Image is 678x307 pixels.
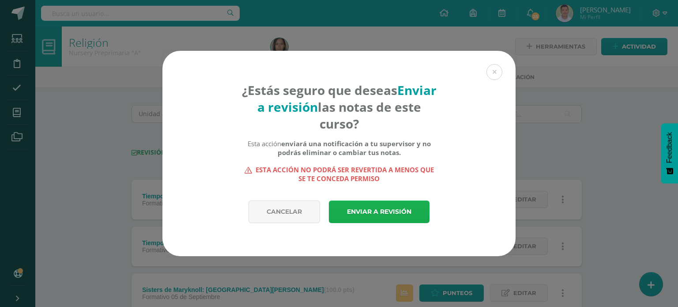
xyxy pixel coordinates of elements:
[241,165,437,183] strong: Esta acción no podrá ser revertida a menos que se te conceda permiso
[661,123,678,183] button: Feedback - Mostrar encuesta
[486,64,502,80] button: Close (Esc)
[257,82,437,115] strong: Enviar a revisión
[249,201,320,223] a: Cancelar
[666,132,674,163] span: Feedback
[329,201,429,223] a: Enviar a revisión
[278,139,431,157] b: enviará una notificación a tu supervisor y no podrás eliminar o cambiar tus notas.
[241,139,437,157] div: Esta acción
[241,82,437,132] h4: ¿Estás seguro que deseas las notas de este curso?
